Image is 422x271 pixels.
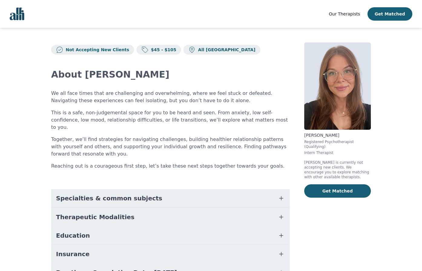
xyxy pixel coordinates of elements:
button: Get Matched [368,7,412,21]
span: Therapeutic Modalities [56,213,134,221]
p: [PERSON_NAME] is currently not accepting new clients. We encourage you to explore matching with o... [304,160,371,179]
span: Our Therapists [329,12,360,16]
span: Education [56,231,90,240]
a: Our Therapists [329,10,360,18]
img: alli logo [10,8,24,20]
p: We all face times that are challenging and overwhelming, where we feel stuck or defeated. Navigat... [51,90,290,104]
span: Insurance [56,250,90,258]
button: Get Matched [304,184,371,198]
p: This is a safe, non-judgemental space for you to be heard and seen. From anxiety, low self-confid... [51,109,290,131]
button: Therapeutic Modalities [51,208,290,226]
button: Education [51,226,290,245]
span: Specialties & common subjects [56,194,162,202]
p: $45 - $105 [149,47,176,53]
img: Jessica_Mckenna [304,42,371,130]
p: Not Accepting New Clients [63,47,129,53]
p: [PERSON_NAME] [304,132,371,138]
p: Intern Therapist [304,150,371,155]
button: Specialties & common subjects [51,189,290,207]
p: Reaching out is a courageous first step, let’s take these next steps together towards your goals. [51,162,290,170]
p: Registered Psychotherapist (Qualifying) [304,139,371,149]
button: Insurance [51,245,290,263]
p: All [GEOGRAPHIC_DATA] [196,47,255,53]
h2: About [PERSON_NAME] [51,69,290,80]
p: Together, we’ll find strategies for navigating challenges, building healthier relationship patter... [51,136,290,158]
